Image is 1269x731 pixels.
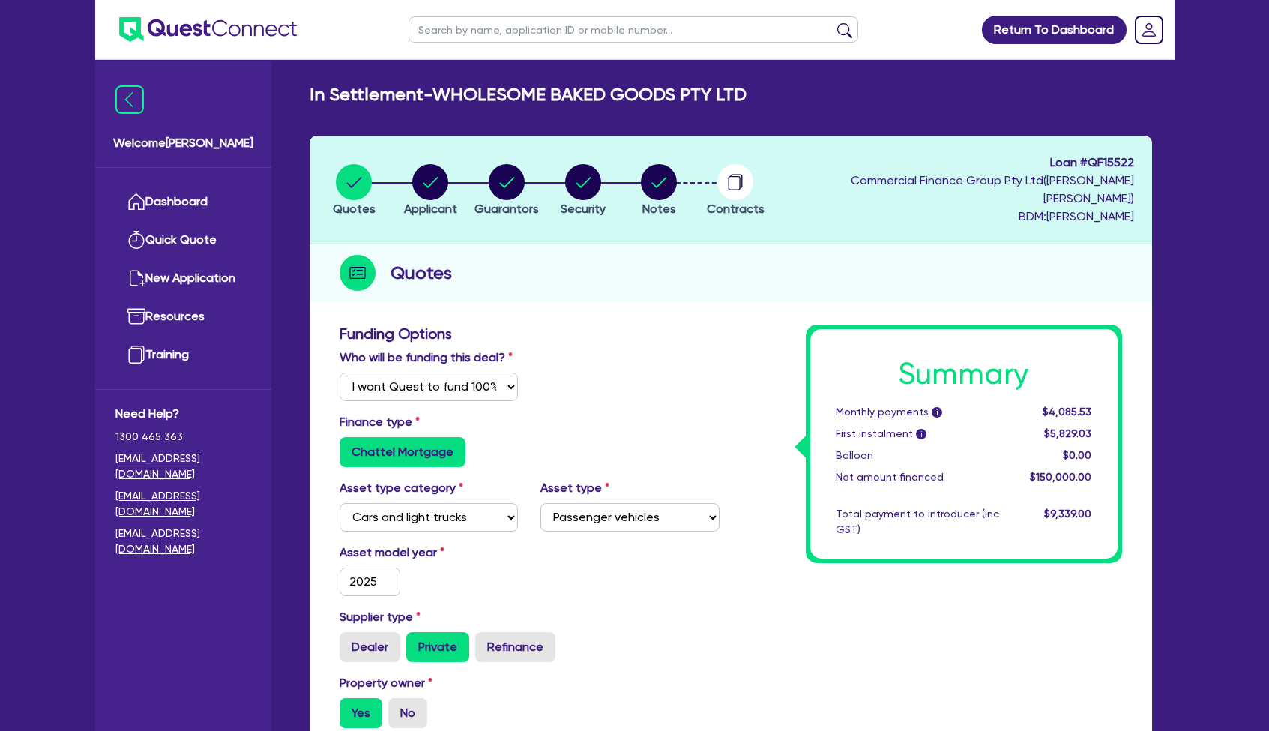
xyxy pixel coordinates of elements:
div: Total payment to introducer (inc GST) [825,506,1010,538]
label: Dealer [340,632,400,662]
span: Welcome [PERSON_NAME] [113,134,253,152]
label: Chattel Mortgage [340,437,465,467]
span: Quotes [333,202,376,216]
a: Dashboard [115,183,251,221]
button: Security [560,163,606,219]
span: i [932,407,942,418]
input: Search by name, application ID or mobile number... [409,16,858,43]
h3: Funding Options [340,325,720,343]
span: Loan # QF15522 [777,154,1134,172]
label: Private [406,632,469,662]
a: Training [115,336,251,374]
a: [EMAIL_ADDRESS][DOMAIN_NAME] [115,488,251,520]
a: Quick Quote [115,221,251,259]
img: step-icon [340,255,376,291]
label: No [388,698,427,728]
button: Contracts [706,163,765,219]
a: [EMAIL_ADDRESS][DOMAIN_NAME] [115,451,251,482]
span: $0.00 [1063,449,1091,461]
span: $9,339.00 [1044,508,1091,520]
span: BDM: [PERSON_NAME] [777,208,1134,226]
img: resources [127,307,145,325]
button: Notes [640,163,678,219]
span: 1300 465 363 [115,429,251,445]
span: i [916,429,926,439]
img: new-application [127,269,145,287]
img: quick-quote [127,231,145,249]
span: $150,000.00 [1030,471,1091,483]
button: Guarantors [474,163,540,219]
span: Guarantors [474,202,539,216]
button: Applicant [403,163,458,219]
label: Who will be funding this deal? [340,349,513,367]
a: Dropdown toggle [1130,10,1169,49]
span: Contracts [707,202,765,216]
a: [EMAIL_ADDRESS][DOMAIN_NAME] [115,526,251,557]
button: Quotes [332,163,376,219]
div: Balloon [825,448,1010,463]
span: $5,829.03 [1044,427,1091,439]
img: icon-menu-close [115,85,144,114]
span: Notes [642,202,676,216]
label: Asset model year [328,544,530,562]
span: Need Help? [115,405,251,423]
span: $4,085.53 [1043,406,1091,418]
a: Resources [115,298,251,336]
div: Net amount financed [825,469,1010,485]
label: Finance type [340,413,420,431]
label: Yes [340,698,382,728]
div: First instalment [825,426,1010,442]
label: Property owner [340,674,432,692]
img: training [127,346,145,364]
h2: In Settlement - WHOLESOME BAKED GOODS PTY LTD [310,84,747,106]
label: Asset type [540,479,609,497]
h1: Summary [836,356,1092,392]
span: Security [561,202,606,216]
a: New Application [115,259,251,298]
a: Return To Dashboard [982,16,1127,44]
label: Asset type category [340,479,463,497]
label: Refinance [475,632,555,662]
img: quest-connect-logo-blue [119,17,297,42]
span: Commercial Finance Group Pty Ltd ( [PERSON_NAME] [PERSON_NAME] ) [851,173,1134,205]
label: Supplier type [340,608,421,626]
span: Applicant [404,202,457,216]
h2: Quotes [391,259,452,286]
div: Monthly payments [825,404,1010,420]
